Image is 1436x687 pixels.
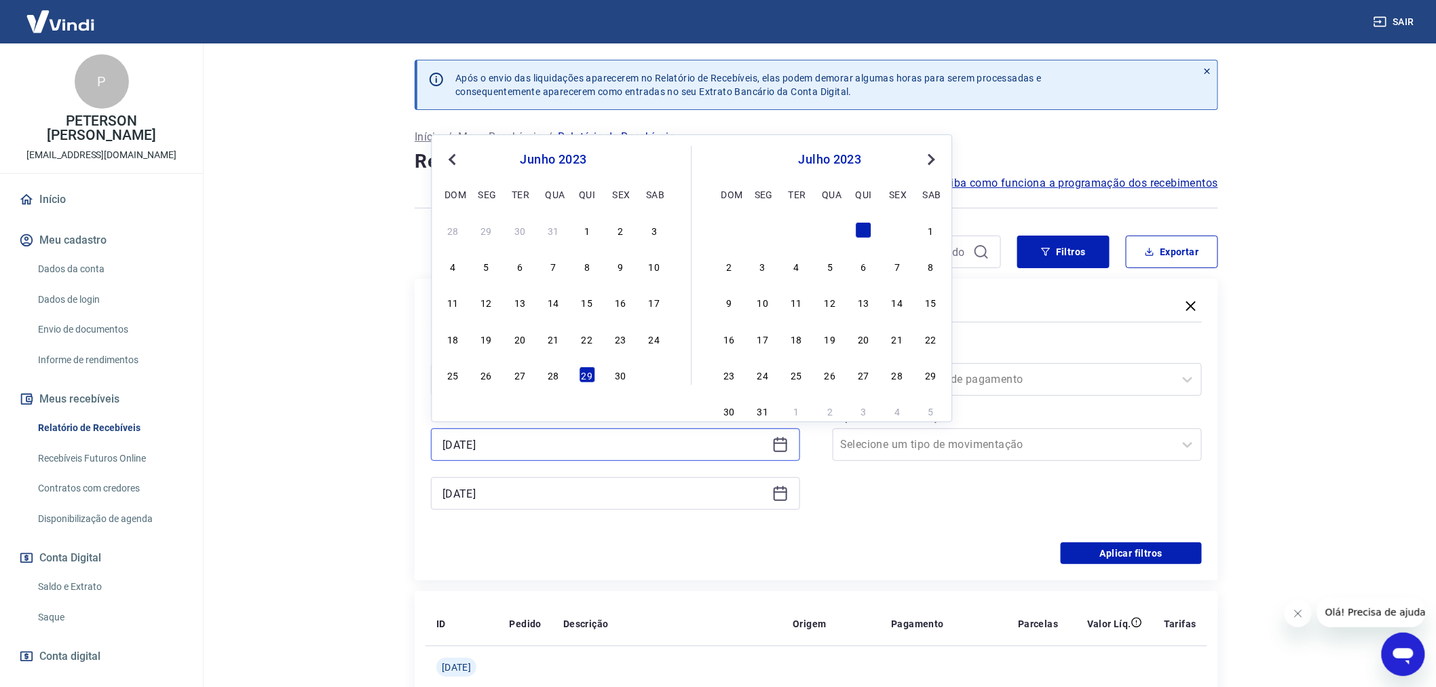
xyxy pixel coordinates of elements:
[938,175,1218,191] a: Saiba como funciona a programação dos recebimentos
[721,222,737,238] div: Choose domingo, 25 de junho de 2023
[822,331,838,347] div: Choose quarta-feira, 19 de julho de 2023
[33,414,187,442] a: Relatório de Recebíveis
[8,10,114,20] span: Olá! Precisa de ajuda?
[721,258,737,274] div: Choose domingo, 2 de julho de 2023
[646,294,662,310] div: Choose sábado, 17 de junho de 2023
[510,617,542,631] p: Pedido
[646,222,662,238] div: Choose sábado, 3 de junho de 2023
[478,331,495,347] div: Choose segunda-feira, 19 de junho de 2023
[16,642,187,671] a: Conta digital
[11,114,192,143] p: PETERSON [PERSON_NAME]
[923,294,939,310] div: Choose sábado, 15 de julho de 2023
[39,647,100,666] span: Conta digital
[33,316,187,343] a: Envio de documentos
[478,294,495,310] div: Choose segunda-feira, 12 de junho de 2023
[512,222,528,238] div: Choose terça-feira, 30 de maio de 2023
[889,367,905,383] div: Choose sexta-feira, 28 de julho de 2023
[721,367,737,383] div: Choose domingo, 23 de julho de 2023
[579,258,595,274] div: Choose quinta-feira, 8 de junho de 2023
[1017,236,1110,268] button: Filtros
[613,258,629,274] div: Choose sexta-feira, 9 de junho de 2023
[822,403,838,419] div: Choose quarta-feira, 2 de agosto de 2023
[889,294,905,310] div: Choose sexta-feira, 14 de julho de 2023
[512,367,528,383] div: Choose terça-feira, 27 de junho de 2023
[445,222,461,238] div: Choose domingo, 28 de maio de 2023
[646,258,662,274] div: Choose sábado, 10 de junho de 2023
[789,367,805,383] div: Choose terça-feira, 25 de julho de 2023
[443,220,664,384] div: month 2023-06
[75,54,129,109] div: P
[579,222,595,238] div: Choose quinta-feira, 1 de junho de 2023
[33,346,187,374] a: Informe de rendimentos
[1317,597,1425,627] iframe: Mensagem da empresa
[755,222,771,238] div: Choose segunda-feira, 26 de junho de 2023
[1164,617,1196,631] p: Tarifas
[889,222,905,238] div: Choose sexta-feira, 30 de junho de 2023
[613,367,629,383] div: Choose sexta-feira, 30 de junho de 2023
[835,344,1199,360] label: Forma de Pagamento
[856,186,872,202] div: qui
[789,222,805,238] div: Choose terça-feira, 27 de junho de 2023
[1087,617,1131,631] p: Valor Líq.
[442,661,471,674] span: [DATE]
[892,617,945,631] p: Pagamento
[442,434,767,455] input: Data inicial
[856,367,872,383] div: Choose quinta-feira, 27 de julho de 2023
[719,220,941,421] div: month 2023-07
[16,225,187,255] button: Meu cadastro
[558,129,675,145] p: Relatório de Recebíveis
[613,294,629,310] div: Choose sexta-feira, 16 de junho de 2023
[478,222,495,238] div: Choose segunda-feira, 29 de maio de 2023
[1382,633,1425,676] iframe: Botão para abrir a janela de mensagens
[445,331,461,347] div: Choose domingo, 18 de junho de 2023
[512,186,528,202] div: ter
[579,186,595,202] div: qui
[445,258,461,274] div: Choose domingo, 4 de junho de 2023
[613,222,629,238] div: Choose sexta-feira, 2 de junho de 2023
[835,409,1199,426] label: Tipo de Movimentação
[755,367,771,383] div: Choose segunda-feira, 24 de julho de 2023
[548,129,552,145] p: /
[613,186,629,202] div: sex
[646,186,662,202] div: sab
[442,483,767,504] input: Data final
[478,367,495,383] div: Choose segunda-feira, 26 de junho de 2023
[755,258,771,274] div: Choose segunda-feira, 3 de julho de 2023
[33,255,187,283] a: Dados da conta
[856,294,872,310] div: Choose quinta-feira, 13 de julho de 2023
[415,129,442,145] a: Início
[512,294,528,310] div: Choose terça-feira, 13 de junho de 2023
[923,331,939,347] div: Choose sábado, 22 de julho de 2023
[563,617,609,631] p: Descrição
[445,367,461,383] div: Choose domingo, 25 de junho de 2023
[445,294,461,310] div: Choose domingo, 11 de junho de 2023
[822,258,838,274] div: Choose quarta-feira, 5 de julho de 2023
[793,617,826,631] p: Origem
[721,294,737,310] div: Choose domingo, 9 de julho de 2023
[923,258,939,274] div: Choose sábado, 8 de julho de 2023
[889,403,905,419] div: Choose sexta-feira, 4 de agosto de 2023
[512,331,528,347] div: Choose terça-feira, 20 de junho de 2023
[546,294,562,310] div: Choose quarta-feira, 14 de junho de 2023
[923,367,939,383] div: Choose sábado, 29 de julho de 2023
[33,475,187,502] a: Contratos com credores
[33,286,187,314] a: Dados de login
[923,403,939,419] div: Choose sábado, 5 de agosto de 2023
[443,151,664,168] div: junho 2023
[856,403,872,419] div: Choose quinta-feira, 3 de agosto de 2023
[33,604,187,631] a: Saque
[789,294,805,310] div: Choose terça-feira, 11 de julho de 2023
[1371,10,1420,35] button: Sair
[447,129,452,145] p: /
[789,258,805,274] div: Choose terça-feira, 4 de julho de 2023
[822,294,838,310] div: Choose quarta-feira, 12 de julho de 2023
[789,186,805,202] div: ter
[16,384,187,414] button: Meus recebíveis
[721,403,737,419] div: Choose domingo, 30 de julho de 2023
[721,186,737,202] div: dom
[789,331,805,347] div: Choose terça-feira, 18 de julho de 2023
[822,367,838,383] div: Choose quarta-feira, 26 de julho de 2023
[755,294,771,310] div: Choose segunda-feira, 10 de julho de 2023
